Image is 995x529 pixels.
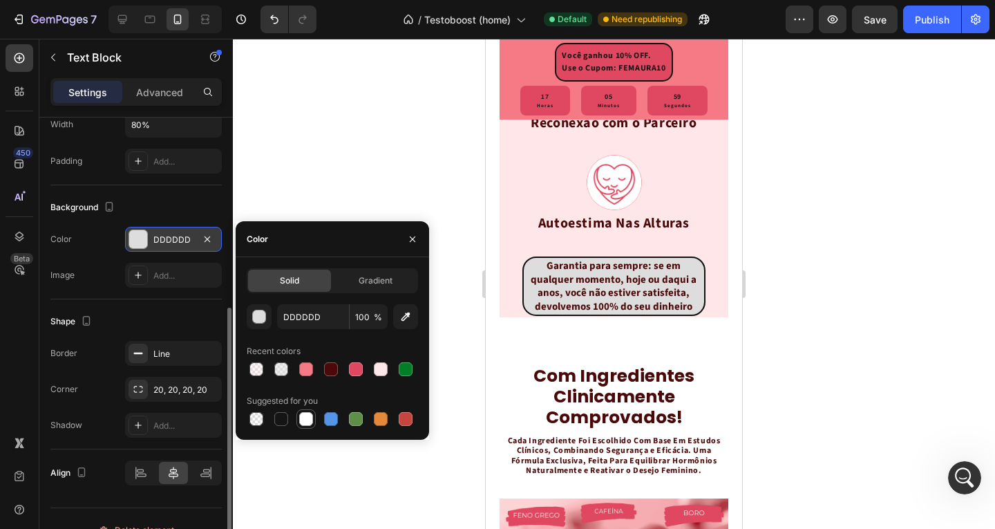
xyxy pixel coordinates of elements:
[50,347,77,360] div: Border
[247,395,318,407] div: Suggested for you
[852,6,898,33] button: Save
[418,12,421,27] span: /
[10,253,33,264] div: Beta
[948,461,981,494] iframe: Intercom live chat
[50,118,73,131] div: Width
[13,147,33,158] div: 450
[280,275,299,287] span: Solid
[903,6,961,33] button: Publish
[153,384,218,396] div: 20, 20, 20, 20
[50,464,90,483] div: Align
[126,112,221,137] input: Auto
[6,6,103,33] button: 7
[91,11,97,28] p: 7
[50,269,75,281] div: Image
[359,275,392,287] span: Gradient
[50,198,117,217] div: Background
[153,156,218,168] div: Add...
[50,233,72,245] div: Color
[558,13,587,26] span: Default
[50,155,82,167] div: Padding
[136,85,183,100] p: Advanced
[424,12,511,27] span: Testoboost (home)
[374,311,382,324] span: %
[50,383,78,396] div: Corner
[247,233,268,245] div: Color
[260,6,316,33] div: Undo/Redo
[247,345,301,358] div: Recent colors
[612,13,682,26] span: Need republishing
[67,49,184,66] p: Text Block
[486,39,742,529] iframe: Design area
[153,234,193,246] div: DDDDDD
[50,419,82,431] div: Shadow
[277,304,349,329] input: Eg: FFFFFF
[153,270,218,282] div: Add...
[864,14,887,26] span: Save
[153,348,218,360] div: Line
[915,12,949,27] div: Publish
[50,313,95,331] div: Shape
[153,420,218,432] div: Add...
[68,85,107,100] p: Settings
